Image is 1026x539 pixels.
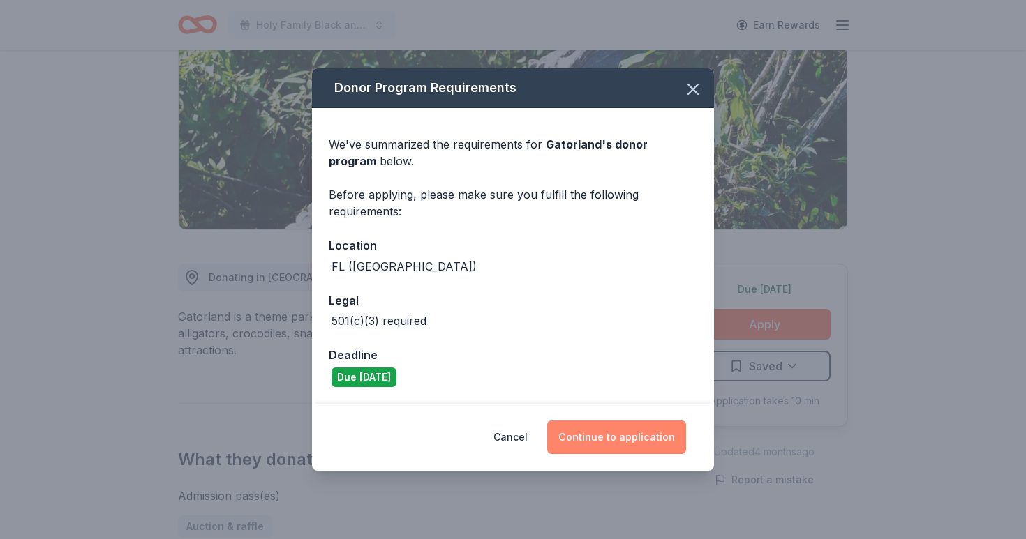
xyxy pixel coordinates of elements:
[332,258,477,275] div: FL ([GEOGRAPHIC_DATA])
[329,291,697,310] div: Legal
[329,186,697,220] div: Before applying, please make sure you fulfill the following requirements:
[329,346,697,364] div: Deadline
[332,367,396,387] div: Due [DATE]
[329,236,697,255] div: Location
[493,420,528,454] button: Cancel
[547,420,686,454] button: Continue to application
[332,312,426,329] div: 501(c)(3) required
[312,68,714,108] div: Donor Program Requirements
[329,136,697,169] div: We've summarized the requirements for below.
